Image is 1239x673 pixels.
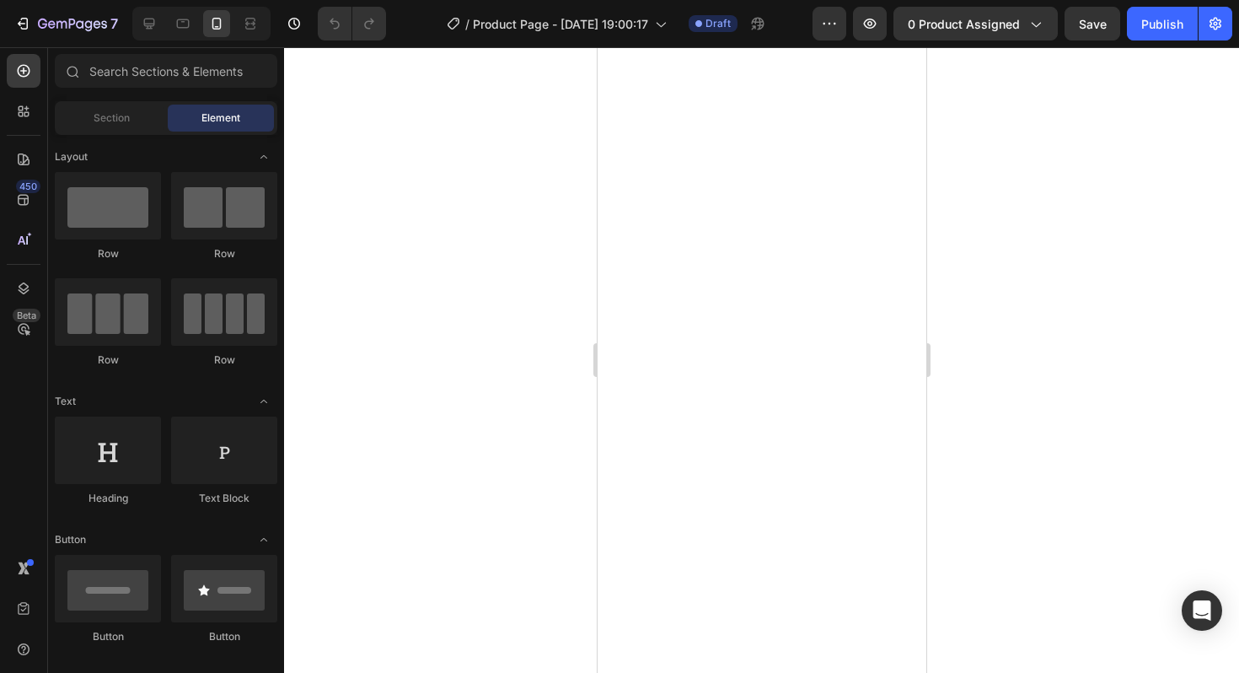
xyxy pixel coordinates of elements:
[893,7,1058,40] button: 0 product assigned
[94,110,130,126] span: Section
[250,388,277,415] span: Toggle open
[318,7,386,40] div: Undo/Redo
[908,15,1020,33] span: 0 product assigned
[1065,7,1120,40] button: Save
[171,353,277,368] div: Row
[250,526,277,553] span: Toggle open
[55,629,161,644] div: Button
[1182,590,1222,631] div: Open Intercom Messenger
[55,532,86,547] span: Button
[171,246,277,261] div: Row
[55,491,161,506] div: Heading
[13,309,40,322] div: Beta
[55,394,76,409] span: Text
[110,13,118,34] p: 7
[171,629,277,644] div: Button
[250,143,277,170] span: Toggle open
[55,149,88,164] span: Layout
[598,47,926,673] iframe: Design area
[473,15,648,33] span: Product Page - [DATE] 19:00:17
[705,16,731,31] span: Draft
[201,110,240,126] span: Element
[465,15,469,33] span: /
[1141,15,1183,33] div: Publish
[1127,7,1198,40] button: Publish
[7,7,126,40] button: 7
[55,353,161,368] div: Row
[1079,17,1107,31] span: Save
[55,246,161,261] div: Row
[16,180,40,193] div: 450
[171,491,277,506] div: Text Block
[55,54,277,88] input: Search Sections & Elements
